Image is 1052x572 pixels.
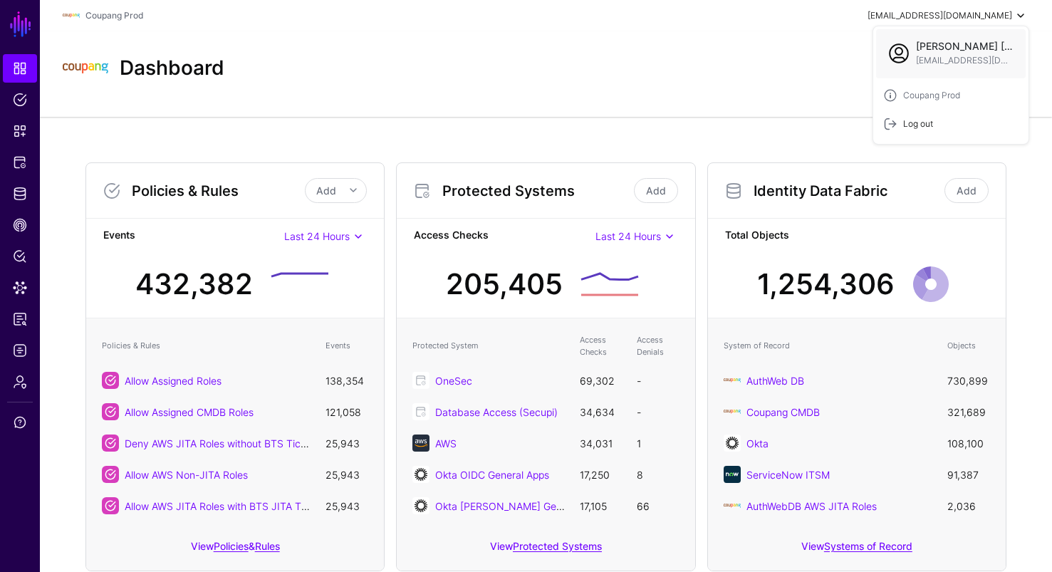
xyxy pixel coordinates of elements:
th: System of Record [717,327,940,365]
td: 108,100 [940,427,997,459]
td: 8 [630,459,687,490]
a: AWS [435,437,457,449]
span: Reports [13,312,27,326]
span: Data Lens [13,281,27,295]
img: svg+xml;base64,PHN2ZyB3aWR0aD0iNjQiIGhlaWdodD0iNjQiIHZpZXdCb3g9IjAgMCA2NCA2NCIgZmlsbD0ibm9uZSIgeG... [724,435,741,452]
span: Last 24 Hours [284,230,350,242]
a: Policies [3,85,37,114]
a: ServiceNow ITSM [746,469,830,481]
a: Database Access (Secupi) [435,406,558,418]
div: 432,382 [135,263,253,306]
td: 1 [630,427,687,459]
a: Okta [PERSON_NAME] General Apps [435,500,605,512]
td: 321,689 [940,396,997,427]
a: SGNL [9,9,33,40]
strong: Total Objects [725,227,989,245]
span: Add [316,184,336,197]
h3: Policies & Rules [132,182,305,199]
td: 138,354 [318,365,375,396]
td: 66 [630,490,687,521]
a: Systems of Record [824,540,912,552]
a: Allow AWS Non-JITA Roles [125,469,248,481]
div: Log out [897,118,933,130]
a: Snippets [3,117,37,145]
span: Protected Systems [13,155,27,170]
h3: Identity Data Fabric [754,182,942,199]
span: Logs [13,343,27,358]
th: Events [318,327,375,365]
a: CAEP Hub [3,211,37,239]
a: Okta OIDC General Apps [435,469,549,481]
td: 25,943 [318,427,375,459]
img: svg+xml;base64,PHN2ZyBpZD0iTG9nbyIgeG1sbnM9Imh0dHA6Ly93d3cudzMub3JnLzIwMDAvc3ZnIiB3aWR0aD0iMTIxLj... [724,403,741,420]
h3: Protected Systems [442,182,630,199]
span: [EMAIL_ADDRESS][DOMAIN_NAME] [916,54,1012,67]
td: 34,031 [573,427,630,459]
a: Okta [746,437,769,449]
td: 25,943 [318,459,375,490]
strong: Access Checks [414,227,595,245]
img: svg+xml;base64,PHN2ZyBpZD0iTG9nbyIgeG1sbnM9Imh0dHA6Ly93d3cudzMub3JnLzIwMDAvc3ZnIiB3aWR0aD0iMTIxLj... [63,7,80,24]
a: Rules [255,540,280,552]
td: 17,105 [573,490,630,521]
div: 1,254,306 [757,263,895,306]
span: Admin [13,375,27,389]
a: Dashboard [3,54,37,83]
img: svg+xml;base64,PHN2ZyB3aWR0aD0iNjQiIGhlaWdodD0iNjQiIHZpZXdCb3g9IjAgMCA2NCA2NCIgZmlsbD0ibm9uZSIgeG... [412,435,429,452]
a: Identity Data Fabric [3,180,37,208]
span: Last 24 Hours [595,230,661,242]
th: Access Checks [573,327,630,365]
td: - [630,396,687,427]
span: Support [13,415,27,430]
td: 730,899 [940,365,997,396]
div: 205,405 [446,263,563,306]
img: svg+xml;base64,PHN2ZyB3aWR0aD0iNjQiIGhlaWdodD0iNjQiIHZpZXdCb3g9IjAgMCA2NCA2NCIgZmlsbD0ibm9uZSIgeG... [412,466,429,483]
th: Objects [940,327,997,365]
th: Policies & Rules [95,327,318,365]
div: View [397,530,694,571]
div: View [708,530,1006,571]
a: Coupang CMDB [746,406,820,418]
a: Policies [214,540,249,552]
a: Allow AWS JITA Roles with BTS JITA Tickets [125,500,328,512]
img: svg+xml;base64,PHN2ZyBpZD0iTG9nbyIgeG1sbnM9Imh0dHA6Ly93d3cudzMub3JnLzIwMDAvc3ZnIiB3aWR0aD0iMTIxLj... [724,497,741,514]
td: 2,036 [940,490,997,521]
a: Add [634,178,678,203]
img: svg+xml;base64,PHN2ZyB3aWR0aD0iNjQiIGhlaWdodD0iNjQiIHZpZXdCb3g9IjAgMCA2NCA2NCIgZmlsbD0ibm9uZSIgeG... [412,497,429,514]
span: CAEP Hub [13,218,27,232]
a: Policy Lens [3,242,37,271]
a: Allow Assigned Roles [125,375,222,387]
td: 91,387 [940,459,997,490]
td: 17,250 [573,459,630,490]
span: Snippets [13,124,27,138]
a: Logs [3,336,37,365]
td: 25,943 [318,490,375,521]
a: Data Lens [3,274,37,302]
th: Protected System [405,327,572,365]
a: Coupang Prod [85,10,143,21]
img: svg+xml;base64,PHN2ZyBpZD0iTG9nbyIgeG1sbnM9Imh0dHA6Ly93d3cudzMub3JnLzIwMDAvc3ZnIiB3aWR0aD0iMTIxLj... [724,372,741,389]
a: Add [944,178,989,203]
span: [PERSON_NAME] [PERSON_NAME] [916,41,1012,53]
a: Deny AWS JITA Roles without BTS Tickets [125,437,320,449]
a: AuthWeb DB [746,375,804,387]
td: 34,634 [573,396,630,427]
td: 121,058 [318,396,375,427]
td: 69,302 [573,365,630,396]
strong: Events [103,227,284,245]
span: Policies [13,93,27,107]
a: Protected Systems [3,148,37,177]
span: Identity Data Fabric [13,187,27,201]
span: Coupang Prod [903,89,960,102]
a: Allow Assigned CMDB Roles [125,406,254,418]
a: AuthWebDB AWS JITA Roles [746,500,877,512]
img: svg+xml;base64,PHN2ZyB3aWR0aD0iNjQiIGhlaWdodD0iNjQiIHZpZXdCb3g9IjAgMCA2NCA2NCIgZmlsbD0ibm9uZSIgeG... [724,466,741,483]
span: Dashboard [13,61,27,76]
a: OneSec [435,375,472,387]
div: [EMAIL_ADDRESS][DOMAIN_NAME] [868,9,1012,22]
td: - [630,365,687,396]
a: Admin [3,368,37,396]
span: Policy Lens [13,249,27,264]
h2: Dashboard [120,56,224,80]
div: View & [86,530,384,571]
